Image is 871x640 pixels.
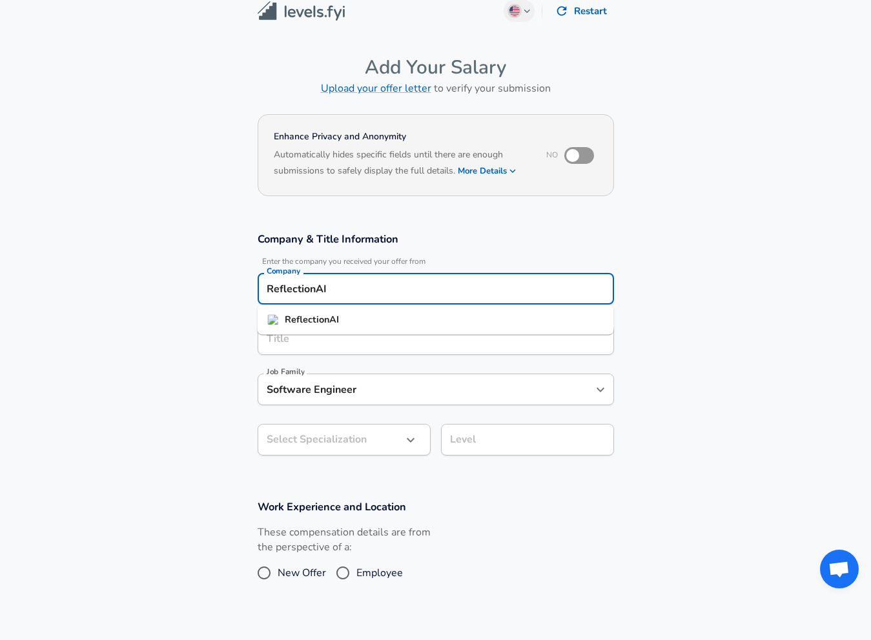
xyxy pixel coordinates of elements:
strong: ReflectionAI [285,313,339,326]
a: Upload your offer letter [321,81,431,95]
img: English (US) [509,6,520,16]
input: Software Engineer [263,329,608,349]
h4: Add Your Salary [258,55,614,79]
input: Software Engineer [263,379,589,399]
label: These compensation details are from the perspective of a: [258,525,431,555]
h6: Automatically hides specific fields until there are enough submissions to safely display the full... [274,148,529,180]
label: Company [267,267,300,275]
span: No [546,150,558,160]
div: Open chat [820,550,859,588]
button: More Details [458,162,517,180]
span: New Offer [278,565,326,581]
h4: Enhance Privacy and Anonymity [274,130,529,143]
img: reflection.ai [268,314,280,325]
span: Employee [356,565,403,581]
h3: Work Experience and Location [258,499,614,514]
label: Job Family [267,368,305,375]
span: Enter the company you received your offer from [258,257,614,266]
h6: to verify your submission [258,79,614,97]
button: Open [591,381,610,399]
input: L3 [447,430,608,450]
h3: Company & Title Information [258,232,614,246]
img: Levels.fyi [258,1,345,21]
input: Google [263,279,608,299]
